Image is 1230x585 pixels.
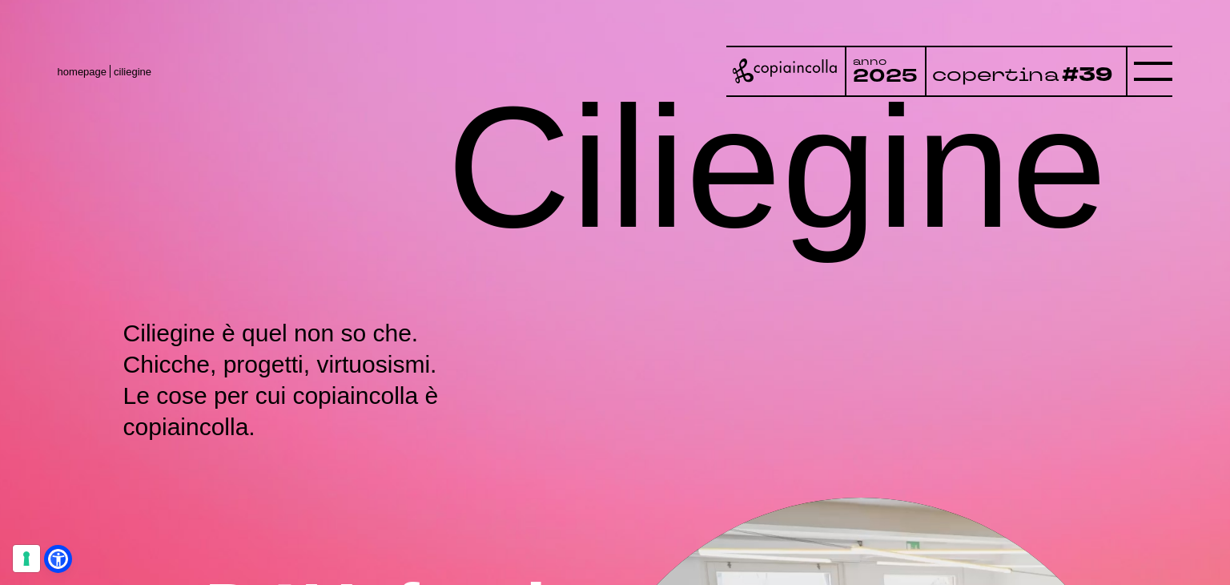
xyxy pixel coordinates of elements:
p: Ciliegine è quel non so che. Chicche, progetti, virtuosismi. Le cose per cui copiaincolla è copia... [123,317,517,442]
button: Le tue preferenze relative al consenso per le tecnologie di tracciamento [13,545,40,572]
tspan: #39 [1067,61,1119,89]
h1: Ciliegine [447,46,1107,288]
span: ciliegine [114,66,151,78]
tspan: copertina [932,61,1063,87]
tspan: anno [853,54,886,68]
tspan: 2025 [853,64,918,89]
a: homepage [58,66,107,78]
a: Open Accessibility Menu [48,549,68,569]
